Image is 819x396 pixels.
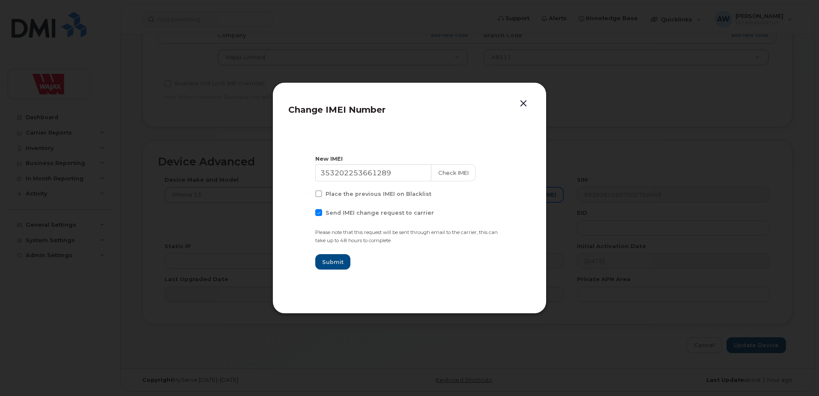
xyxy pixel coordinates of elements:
[305,190,309,195] input: Place the previous IMEI on Blacklist
[326,210,434,216] span: Send IMEI change request to carrier
[322,258,344,266] span: Submit
[315,254,350,270] button: Submit
[431,164,476,181] button: Check IMEI
[288,105,386,115] span: Change IMEI Number
[315,229,498,243] small: Please note that this request will be sent through email to the carrier, this can take up to 48 h...
[305,209,309,213] input: Send IMEI change request to carrier
[326,191,431,197] span: Place the previous IMEI on Blacklist
[315,155,504,163] div: New IMEI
